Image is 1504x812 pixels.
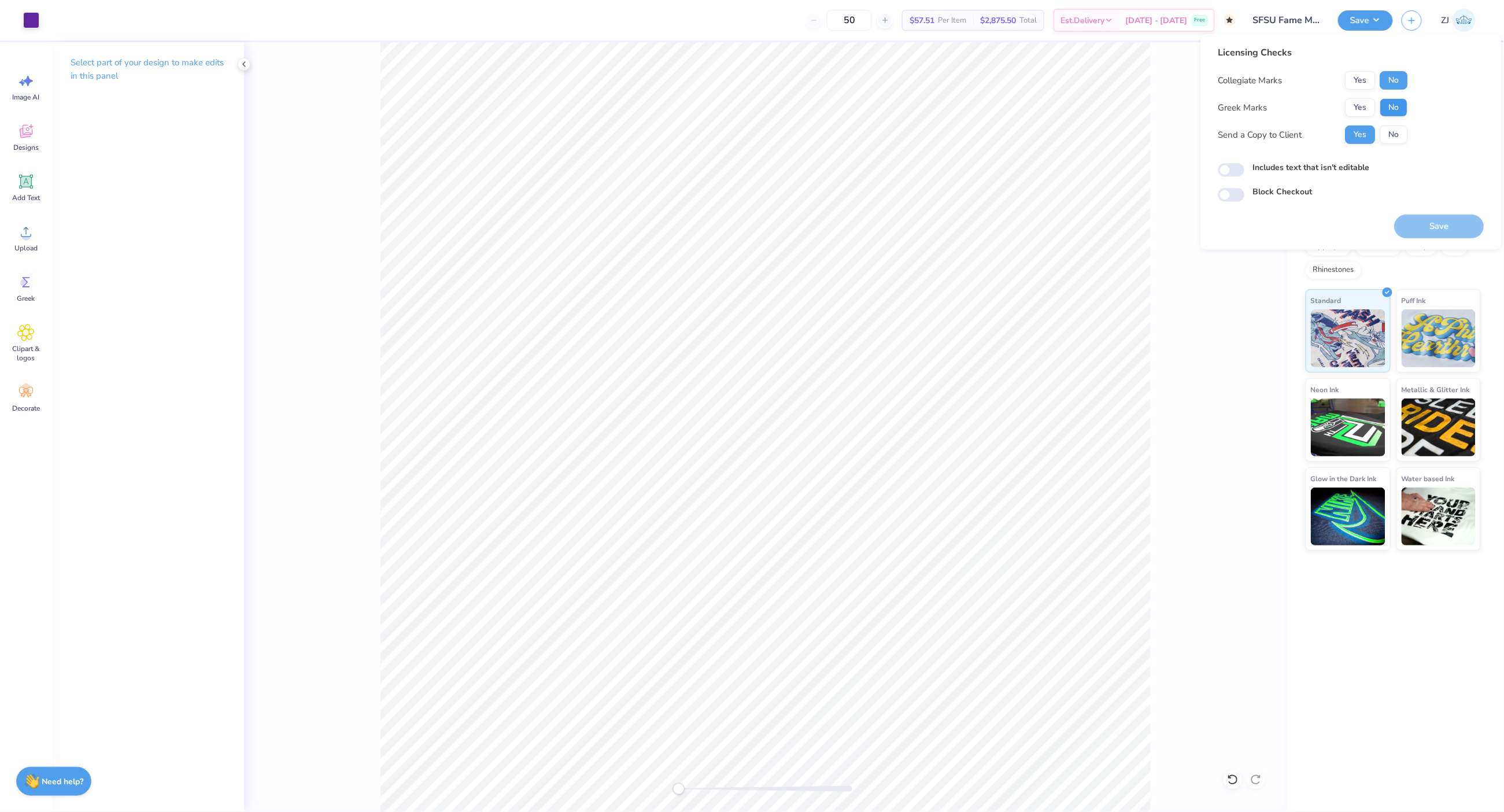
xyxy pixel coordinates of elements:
input: – – [827,10,872,31]
img: Metallic & Glitter Ink [1402,398,1476,456]
span: $2,875.50 [980,14,1016,27]
button: Save [1338,10,1393,31]
img: Puff Ink [1402,309,1476,367]
button: No [1380,71,1407,90]
span: Clipart & logos [7,344,45,363]
span: Image AI [13,93,40,102]
div: Send a Copy to Client [1218,128,1302,142]
span: Metallic & Glitter Ink [1402,383,1470,396]
span: [DATE] - [DATE] [1125,14,1188,27]
label: Block Checkout [1252,186,1312,198]
p: Select part of your design to make edits in this panel [71,56,226,83]
span: Per Item [938,14,966,27]
img: Neon Ink [1311,398,1385,456]
span: Decorate [12,404,40,413]
button: No [1380,98,1407,117]
img: Zhor Junavee Antocan [1453,9,1476,32]
span: Neon Ink [1311,383,1339,396]
span: $57.51 [910,14,934,27]
span: Greek [17,294,35,303]
div: Rhinestones [1306,261,1362,279]
button: Yes [1345,71,1375,90]
img: Water based Ink [1402,488,1476,545]
span: Add Text [12,193,40,202]
label: Includes text that isn't editable [1252,161,1369,174]
span: Total [1019,14,1037,27]
img: Glow in the Dark Ink [1311,488,1385,545]
span: Water based Ink [1402,473,1455,485]
strong: Need help? [42,776,84,787]
span: Puff Ink [1402,294,1426,307]
div: Licensing Checks [1218,46,1407,60]
span: ZJ [1442,14,1450,27]
span: Est. Delivery [1060,14,1104,27]
a: ZJ [1436,9,1481,32]
button: No [1380,126,1407,144]
span: Glow in the Dark Ink [1311,473,1377,485]
span: Standard [1311,294,1342,307]
div: Accessibility label [673,783,685,795]
span: Upload [14,243,38,253]
img: Standard [1311,309,1385,367]
input: Untitled Design [1244,9,1329,32]
button: Yes [1345,126,1375,144]
span: Free [1195,16,1206,24]
span: Designs [13,143,39,152]
div: Collegiate Marks [1218,74,1282,87]
div: Greek Marks [1218,101,1267,115]
button: Yes [1345,98,1375,117]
